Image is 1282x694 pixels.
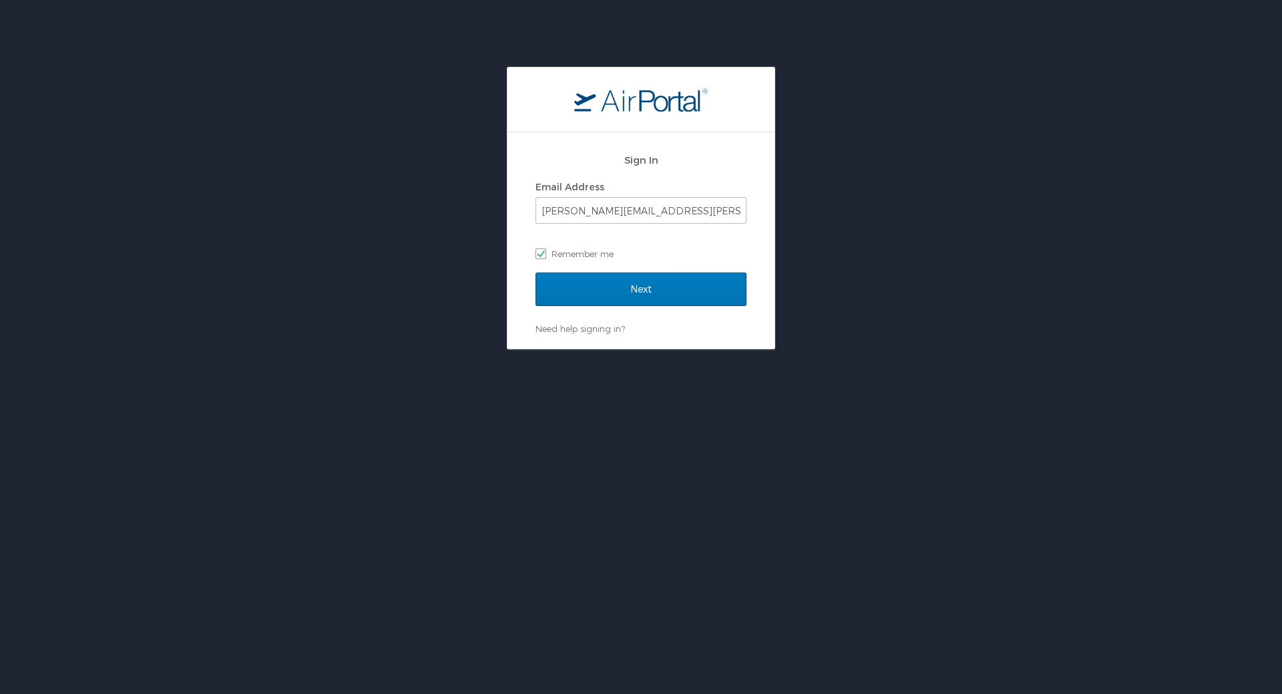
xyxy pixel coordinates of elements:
[536,152,746,168] h2: Sign In
[536,323,625,334] a: Need help signing in?
[574,88,708,112] img: logo
[536,244,746,264] label: Remember me
[536,273,746,306] input: Next
[536,181,604,192] label: Email Address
